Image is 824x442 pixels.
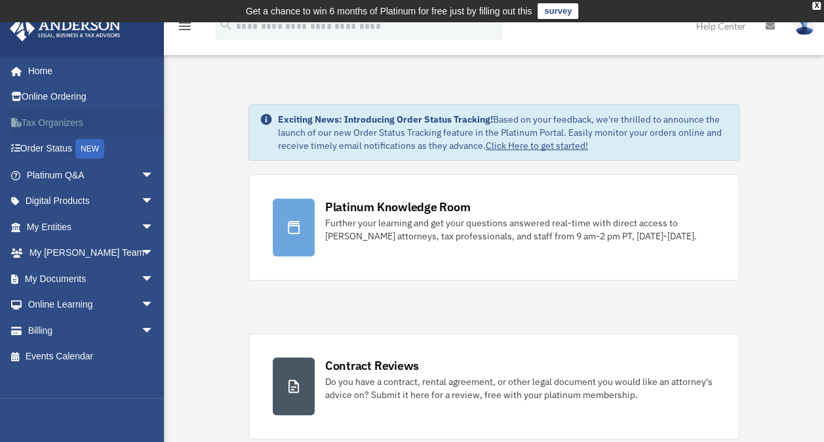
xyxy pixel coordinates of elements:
div: Based on your feedback, we're thrilled to announce the launch of our new Order Status Tracking fe... [278,113,729,152]
span: arrow_drop_down [141,214,167,241]
div: Platinum Knowledge Room [325,199,471,215]
span: arrow_drop_down [141,240,167,267]
a: menu [177,23,193,34]
a: My [PERSON_NAME] Teamarrow_drop_down [9,240,174,266]
img: User Pic [795,16,814,35]
a: Online Ordering [9,84,174,110]
img: Anderson Advisors Platinum Portal [6,16,125,41]
span: arrow_drop_down [141,292,167,319]
span: arrow_drop_down [141,162,167,189]
a: Order StatusNEW [9,136,174,163]
span: arrow_drop_down [141,266,167,292]
div: Get a chance to win 6 months of Platinum for free just by filling out this [246,3,532,19]
span: arrow_drop_down [141,317,167,344]
i: menu [177,18,193,34]
a: Contract Reviews Do you have a contract, rental agreement, or other legal document you would like... [248,333,740,439]
div: NEW [75,139,104,159]
a: Click Here to get started! [486,140,588,151]
span: arrow_drop_down [141,188,167,215]
a: Online Learningarrow_drop_down [9,292,174,318]
div: close [812,2,821,10]
a: Platinum Q&Aarrow_drop_down [9,162,174,188]
div: Contract Reviews [325,357,419,374]
a: Digital Productsarrow_drop_down [9,188,174,214]
strong: Exciting News: Introducing Order Status Tracking! [278,113,493,125]
a: Billingarrow_drop_down [9,317,174,344]
a: Events Calendar [9,344,174,370]
a: survey [538,3,578,19]
a: My Documentsarrow_drop_down [9,266,174,292]
a: Home [9,58,167,84]
div: Do you have a contract, rental agreement, or other legal document you would like an attorney's ad... [325,375,716,401]
div: Further your learning and get your questions answered real-time with direct access to [PERSON_NAM... [325,216,716,243]
a: Tax Organizers [9,110,174,136]
a: Platinum Knowledge Room Further your learning and get your questions answered real-time with dire... [248,174,740,281]
a: My Entitiesarrow_drop_down [9,214,174,240]
i: search [219,18,233,32]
